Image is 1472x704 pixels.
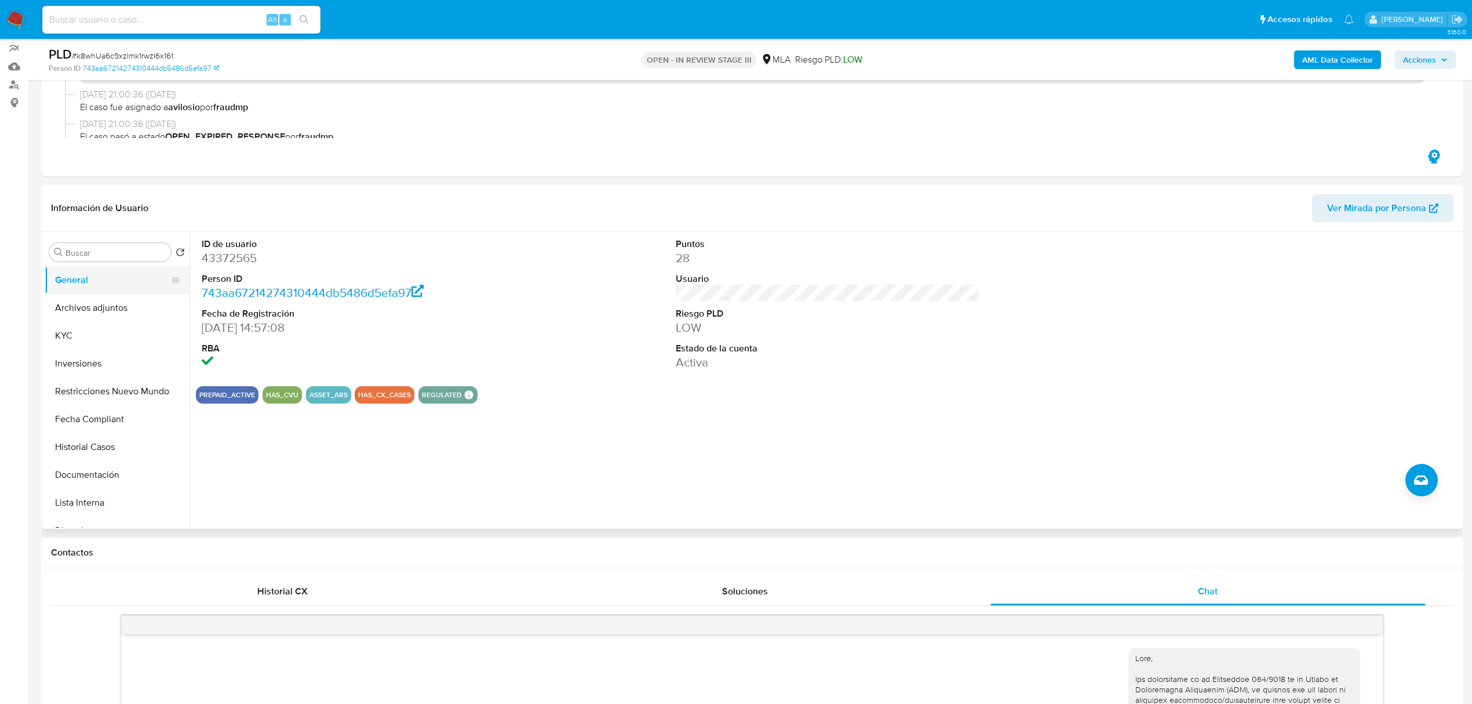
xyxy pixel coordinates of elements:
dd: 28 [676,250,980,266]
span: Chat [1198,585,1218,598]
span: Soluciones [722,585,768,598]
b: PLD [49,45,72,63]
button: AML Data Collector [1294,50,1381,69]
span: Accesos rápidos [1267,13,1332,26]
dt: Riesgo PLD [676,307,980,320]
dt: Puntos [676,238,980,251]
input: Buscar usuario o caso... [42,12,320,27]
span: # k8whUa6c9xzImk1rwzI6x161 [72,50,173,61]
dd: LOW [676,320,980,336]
p: andres.vilosio@mercadolibre.com [1382,14,1447,25]
div: MLA [761,53,790,66]
b: Person ID [49,63,81,74]
span: 3.160.0 [1447,27,1466,37]
span: s [283,14,287,25]
dd: 43372565 [202,250,506,266]
button: Fecha Compliant [45,405,190,433]
button: Acciones [1395,50,1456,69]
dt: ID de usuario [202,238,506,251]
span: Riesgo PLD: [795,53,862,66]
button: Volver al orden por defecto [176,248,185,260]
button: General [45,266,180,294]
button: KYC [45,322,190,350]
dt: Usuario [676,273,980,285]
dt: Estado de la cuenta [676,342,980,355]
a: Notificaciones [1344,14,1354,24]
button: Buscar [54,248,63,257]
button: Historial Casos [45,433,190,461]
span: LOW [843,53,862,66]
span: Historial CX [257,585,308,598]
button: Direcciones [45,517,190,545]
button: Archivos adjuntos [45,294,190,322]
dd: [DATE] 14:57:08 [202,320,506,336]
b: AML Data Collector [1302,50,1373,69]
button: search-icon [292,12,316,28]
p: OPEN - IN REVIEW STAGE III [642,52,756,68]
span: Acciones [1403,50,1436,69]
span: Ver Mirada por Persona [1327,194,1426,222]
button: Restricciones Nuevo Mundo [45,378,190,405]
button: Inversiones [45,350,190,378]
dt: RBA [202,342,506,355]
button: Ver Mirada por Persona [1312,194,1453,222]
a: Salir [1451,13,1463,26]
span: Alt [268,14,277,25]
dd: Activa [676,354,980,371]
h1: Información de Usuario [51,202,148,214]
input: Buscar [65,248,166,258]
h1: Contactos [51,547,1453,558]
button: Lista Interna [45,489,190,517]
a: 743aa67214274310444db5486d5efa97 [202,284,424,301]
button: Documentación [45,461,190,489]
dt: Person ID [202,273,506,285]
a: 743aa67214274310444db5486d5efa97 [83,63,219,74]
dt: Fecha de Registración [202,307,506,320]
